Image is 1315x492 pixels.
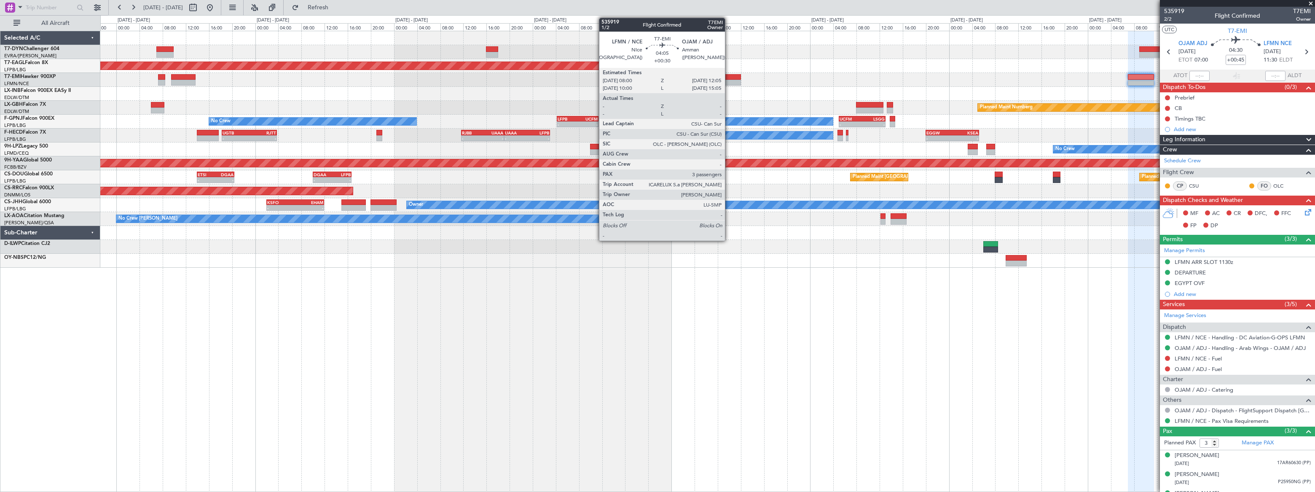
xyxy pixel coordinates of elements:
[1288,72,1302,80] span: ALDT
[1285,426,1297,435] span: (3/3)
[4,130,46,135] a: F-HECDFalcon 7X
[1163,427,1172,436] span: Pax
[301,5,336,11] span: Refresh
[534,17,566,24] div: [DATE] - [DATE]
[4,60,25,65] span: T7-EAGL
[1142,171,1275,183] div: Planned Maint [GEOGRAPHIC_DATA] ([GEOGRAPHIC_DATA])
[4,192,30,198] a: DNMM/LOS
[1285,83,1297,91] span: (0/3)
[1163,323,1186,332] span: Dispatch
[4,67,26,73] a: LFPB/LBG
[1293,7,1311,16] span: T7EMI
[4,116,54,121] a: F-GPNJFalcon 900EX
[1163,145,1177,155] span: Crew
[995,23,1018,31] div: 08:00
[4,81,29,87] a: LFMN/NCE
[462,136,483,141] div: -
[4,60,48,65] a: T7-EAGLFalcon 8X
[1164,16,1184,23] span: 2/2
[627,115,647,128] div: No Crew
[211,115,231,128] div: No Crew
[4,172,24,177] span: CS-DOU
[1163,168,1194,177] span: Flight Crew
[301,23,325,31] div: 08:00
[1134,23,1157,31] div: 08:00
[223,136,249,141] div: -
[198,172,215,177] div: ETSI
[578,116,598,121] div: UCFM
[4,144,48,149] a: 9H-LPZLegacy 500
[1065,23,1088,31] div: 20:00
[4,199,22,204] span: CS-JHH
[1228,27,1247,35] span: T7-EMI
[1175,280,1205,287] div: EGYPT OVF
[257,17,289,24] div: [DATE] - [DATE]
[558,116,577,121] div: LFPB
[1163,135,1205,145] span: Leg Information
[409,199,423,211] div: Owner
[249,130,276,135] div: RJTT
[952,136,978,141] div: -
[1175,417,1269,425] a: LFMN / NCE - Pax Visa Requirements
[1163,196,1243,205] span: Dispatch Checks and Weather
[140,23,163,31] div: 04:00
[1175,452,1219,460] div: [PERSON_NAME]
[4,74,21,79] span: T7-EMI
[533,23,556,31] div: 00:00
[840,122,862,127] div: -
[1175,105,1182,112] div: CB
[1178,40,1208,48] span: OJAM ADJ
[505,130,527,135] div: UAAA
[1041,23,1065,31] div: 16:00
[4,130,23,135] span: F-HECD
[417,23,440,31] div: 04:00
[903,23,926,31] div: 16:00
[1157,23,1180,31] div: 12:00
[1174,290,1311,298] div: Add new
[22,20,89,26] span: All Aircraft
[486,23,510,31] div: 16:00
[118,17,150,24] div: [DATE] - [DATE]
[4,255,24,260] span: OY-NBS
[1273,182,1292,190] a: OLC
[1088,23,1111,31] div: 00:00
[627,129,647,142] div: No Crew
[1278,479,1311,486] span: P25950NG (PP)
[198,177,215,183] div: -
[4,206,26,212] a: LFPB/LBG
[1164,157,1201,165] a: Schedule Crew
[1055,143,1075,156] div: No Crew
[1210,222,1218,230] span: DP
[853,171,985,183] div: Planned Maint [GEOGRAPHIC_DATA] ([GEOGRAPHIC_DATA])
[787,23,810,31] div: 20:00
[4,74,56,79] a: T7-EMIHawker 900XP
[4,158,52,163] a: 9H-YAAGlobal 5000
[4,172,53,177] a: CS-DOUGlobal 6500
[463,23,486,31] div: 12:00
[314,177,332,183] div: -
[4,150,29,156] a: LFMD/CEQ
[295,205,323,210] div: -
[1164,247,1205,255] a: Manage Permits
[4,108,29,115] a: EDLW/DTM
[223,130,249,135] div: UGTB
[510,23,533,31] div: 20:00
[1175,344,1306,352] a: OJAM / ADJ - Handling - Arab Wings - OJAM / ADJ
[1175,258,1233,266] div: LFMN ARR SLOT 1130z
[116,23,140,31] div: 00:00
[1175,334,1305,341] a: LFMN / NCE - Handling - DC Aviation-G-OPS LFMN
[1264,56,1277,65] span: 11:30
[1174,126,1311,133] div: Add new
[972,23,996,31] div: 04:00
[325,23,348,31] div: 12:00
[862,122,885,127] div: -
[764,23,787,31] div: 16:00
[1111,23,1134,31] div: 04:00
[143,4,183,11] span: [DATE] - [DATE]
[4,144,21,149] span: 9H-LPZ
[232,23,255,31] div: 20:00
[1164,7,1184,16] span: 535919
[1163,83,1205,92] span: Dispatch To-Dos
[4,88,21,93] span: LX-INB
[527,130,549,135] div: LFPB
